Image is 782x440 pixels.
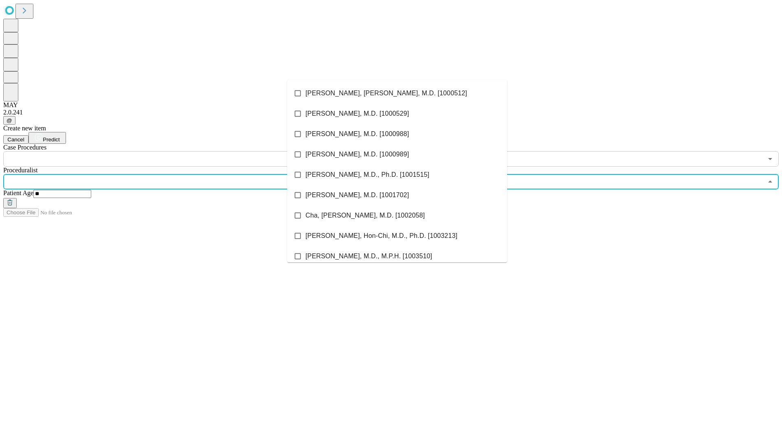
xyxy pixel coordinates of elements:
[7,136,24,143] span: Cancel
[3,189,33,196] span: Patient Age
[305,251,432,261] span: [PERSON_NAME], M.D., M.P.H. [1003510]
[3,167,37,174] span: Proceduralist
[305,231,457,241] span: [PERSON_NAME], Hon-Chi, M.D., Ph.D. [1003213]
[7,117,12,123] span: @
[764,153,776,165] button: Open
[3,135,29,144] button: Cancel
[305,150,409,159] span: [PERSON_NAME], M.D. [1000989]
[305,190,409,200] span: [PERSON_NAME], M.D. [1001702]
[305,129,409,139] span: [PERSON_NAME], M.D. [1000988]
[305,109,409,119] span: [PERSON_NAME], M.D. [1000529]
[43,136,59,143] span: Predict
[3,125,46,132] span: Create new item
[764,176,776,187] button: Close
[3,109,779,116] div: 2.0.241
[29,132,66,144] button: Predict
[3,144,46,151] span: Scheduled Procedure
[305,170,429,180] span: [PERSON_NAME], M.D., Ph.D. [1001515]
[305,211,425,220] span: Cha, [PERSON_NAME], M.D. [1002058]
[3,116,15,125] button: @
[305,88,467,98] span: [PERSON_NAME], [PERSON_NAME], M.D. [1000512]
[3,101,779,109] div: MAY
